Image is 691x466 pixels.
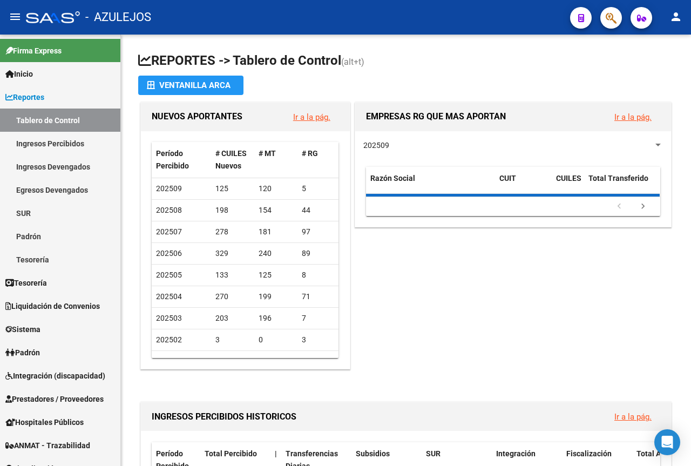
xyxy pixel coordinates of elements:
[284,107,339,127] button: Ir a la pág.
[215,269,250,281] div: 133
[366,167,495,202] datatable-header-cell: Razón Social
[5,91,44,103] span: Reportes
[606,407,660,427] button: Ir a la pág.
[205,449,257,458] span: Total Percibido
[552,167,584,202] datatable-header-cell: CUILES
[156,149,189,170] span: Período Percibido
[588,174,648,183] span: Total Transferido
[566,449,612,458] span: Fiscalización
[259,269,293,281] div: 125
[614,412,652,422] a: Ir a la pág.
[669,10,682,23] mat-icon: person
[5,440,90,451] span: ANMAT - Trazabilidad
[302,355,336,368] div: 3
[633,201,653,213] a: go to next page
[302,334,336,346] div: 3
[499,174,516,183] span: CUIT
[156,271,182,279] span: 202505
[584,167,660,202] datatable-header-cell: Total Transferido
[5,300,100,312] span: Liquidación de Convenios
[259,312,293,325] div: 196
[138,52,674,71] h1: REPORTES -> Tablero de Control
[366,111,506,121] span: EMPRESAS RG QUE MAS APORTAN
[156,292,182,301] span: 202504
[259,247,293,260] div: 240
[215,312,250,325] div: 203
[9,10,22,23] mat-icon: menu
[5,416,84,428] span: Hospitales Públicos
[259,204,293,217] div: 154
[556,174,581,183] span: CUILES
[5,68,33,80] span: Inicio
[152,142,211,178] datatable-header-cell: Período Percibido
[297,142,341,178] datatable-header-cell: # RG
[302,149,318,158] span: # RG
[302,269,336,281] div: 8
[156,184,182,193] span: 202509
[259,291,293,303] div: 199
[138,76,243,95] button: Ventanilla ARCA
[215,149,247,170] span: # CUILES Nuevos
[152,411,296,422] span: INGRESOS PERCIBIDOS HISTORICOS
[302,183,336,195] div: 5
[275,449,277,458] span: |
[259,183,293,195] div: 120
[341,57,364,67] span: (alt+t)
[5,323,40,335] span: Sistema
[156,227,182,236] span: 202507
[156,357,182,366] span: 202501
[215,247,250,260] div: 329
[370,174,415,183] span: Razón Social
[5,370,105,382] span: Integración (discapacidad)
[426,449,441,458] span: SUR
[302,204,336,217] div: 44
[156,314,182,322] span: 202503
[156,249,182,258] span: 202506
[259,149,276,158] span: # MT
[356,449,390,458] span: Subsidios
[85,5,151,29] span: - AZULEJOS
[254,142,297,178] datatable-header-cell: # MT
[215,226,250,238] div: 278
[215,291,250,303] div: 270
[259,355,293,368] div: 0
[606,107,660,127] button: Ir a la pág.
[636,449,677,458] span: Total Anses
[302,312,336,325] div: 7
[215,334,250,346] div: 3
[156,206,182,214] span: 202508
[302,291,336,303] div: 71
[152,111,242,121] span: NUEVOS APORTANTES
[654,429,680,455] div: Open Intercom Messenger
[496,449,536,458] span: Integración
[259,226,293,238] div: 181
[609,201,629,213] a: go to previous page
[211,142,254,178] datatable-header-cell: # CUILES Nuevos
[363,141,389,150] span: 202509
[5,277,47,289] span: Tesorería
[215,183,250,195] div: 125
[5,393,104,405] span: Prestadores / Proveedores
[215,355,250,368] div: 3
[147,76,235,95] div: Ventanilla ARCA
[259,334,293,346] div: 0
[495,167,552,202] datatable-header-cell: CUIT
[293,112,330,122] a: Ir a la pág.
[302,226,336,238] div: 97
[302,247,336,260] div: 89
[614,112,652,122] a: Ir a la pág.
[156,335,182,344] span: 202502
[215,204,250,217] div: 198
[5,347,40,359] span: Padrón
[5,45,62,57] span: Firma Express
